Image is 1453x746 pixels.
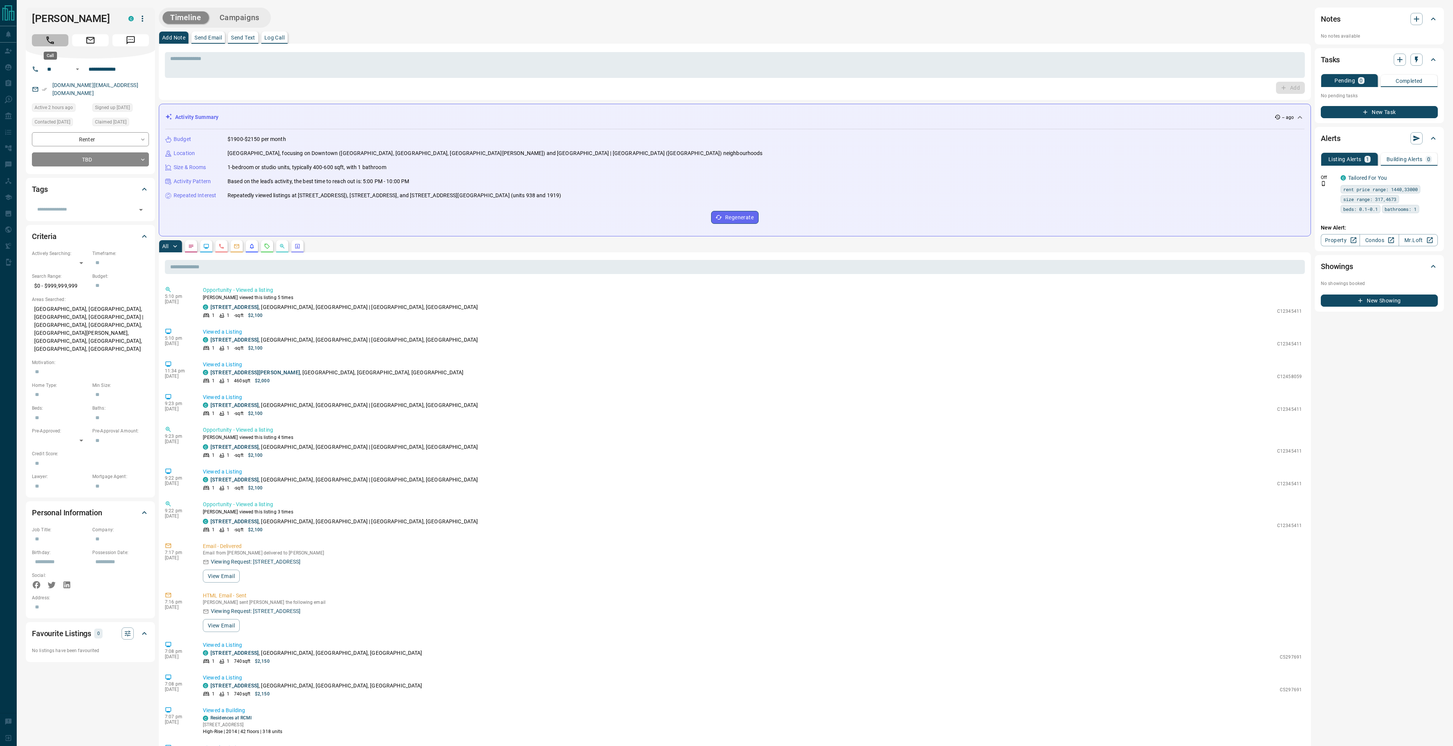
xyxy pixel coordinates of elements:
h2: Notes [1321,13,1341,25]
p: [DATE] [165,299,191,304]
p: , [GEOGRAPHIC_DATA], [GEOGRAPHIC_DATA] | [GEOGRAPHIC_DATA], [GEOGRAPHIC_DATA] [210,303,478,311]
p: 7:17 pm [165,550,191,555]
p: - sqft [234,410,243,417]
div: condos.ca [203,370,208,375]
p: Viewed a Listing [203,468,1302,476]
h2: Alerts [1321,132,1341,144]
p: Send Email [194,35,222,40]
p: 0 [1427,157,1430,162]
a: Property [1321,234,1360,246]
p: Credit Score: [32,450,149,457]
svg: Calls [218,243,225,249]
p: 1 [227,345,229,352]
p: Address: [32,594,149,601]
p: $2,100 [248,452,263,459]
p: 1 [212,452,215,459]
p: $2,150 [255,691,270,697]
p: C5297691 [1280,686,1302,693]
p: Send Text [231,35,255,40]
p: C12345411 [1277,308,1302,315]
p: Add Note [162,35,185,40]
a: [STREET_ADDRESS][PERSON_NAME] [210,369,300,375]
span: Active 2 hours ago [35,104,73,111]
div: Tue Oct 14 2025 [32,118,89,128]
button: Timeline [163,11,209,24]
p: 7:07 pm [165,714,191,719]
p: Opportunity - Viewed a listing [203,501,1302,508]
div: Tasks [1321,51,1438,69]
a: Residences at RCMI [210,715,251,721]
p: , [GEOGRAPHIC_DATA], [GEOGRAPHIC_DATA] | [GEOGRAPHIC_DATA], [GEOGRAPHIC_DATA] [210,401,478,409]
p: Areas Searched: [32,296,149,303]
p: Viewed a Listing [203,328,1302,336]
p: C12345411 [1277,341,1302,347]
span: beds: 0.1-0.1 [1343,205,1378,213]
div: condos.ca [203,519,208,524]
p: [DATE] [165,687,191,692]
p: 9:23 pm [165,434,191,439]
p: - sqft [234,526,243,533]
p: 1 [227,485,229,491]
p: [PERSON_NAME] viewed this listing 4 times [203,434,1302,441]
h2: Personal Information [32,507,102,519]
button: View Email [203,619,240,632]
p: [DATE] [165,719,191,725]
p: Repeated Interest [174,192,216,200]
svg: Notes [188,243,194,249]
p: C12345411 [1277,406,1302,413]
p: Email - Delivered [203,542,1302,550]
p: [PERSON_NAME] viewed this listing 3 times [203,508,1302,515]
p: C12345411 [1277,480,1302,487]
div: Mon Jun 17 2024 [92,103,149,114]
p: New Alert: [1321,224,1438,232]
p: - sqft [234,312,243,319]
svg: Agent Actions [294,243,300,249]
p: $2,100 [248,485,263,491]
button: Campaigns [212,11,267,24]
p: Log Call [264,35,285,40]
p: Mortgage Agent: [92,473,149,480]
a: [STREET_ADDRESS] [210,650,259,656]
p: 1 [227,526,229,533]
span: Call [32,34,68,46]
p: $1900-$2150 per month [228,135,286,143]
p: $2,150 [255,658,270,665]
p: Min Size: [92,382,149,389]
p: [DATE] [165,654,191,659]
div: condos.ca [203,402,208,408]
p: Opportunity - Viewed a listing [203,286,1302,294]
div: Notes [1321,10,1438,28]
a: Condos [1360,234,1399,246]
svg: Emails [234,243,240,249]
p: 1 [227,658,229,665]
button: View Email [203,570,240,583]
h2: Favourite Listings [32,627,91,640]
p: [DATE] [165,374,191,379]
div: Alerts [1321,129,1438,147]
p: Birthday: [32,549,89,556]
a: [STREET_ADDRESS] [210,304,259,310]
p: 740 sqft [234,691,250,697]
p: [GEOGRAPHIC_DATA], focusing on Downtown ([GEOGRAPHIC_DATA], [GEOGRAPHIC_DATA], [GEOGRAPHIC_DATA][... [228,149,763,157]
span: Message [112,34,149,46]
div: condos.ca [203,650,208,656]
p: [DATE] [165,406,191,412]
p: 7:08 pm [165,649,191,654]
p: Building Alerts [1387,157,1423,162]
div: condos.ca [203,444,208,450]
p: [DATE] [165,439,191,444]
p: Search Range: [32,273,89,280]
p: 1 [212,377,215,384]
p: No listings have been favourited [32,647,149,654]
p: Budget: [92,273,149,280]
p: Activity Pattern [174,177,211,185]
span: size range: 317,4673 [1343,195,1396,203]
svg: Push Notification Only [1321,181,1326,186]
p: Viewed a Listing [203,393,1302,401]
h2: Tasks [1321,54,1340,66]
p: Lawyer: [32,473,89,480]
a: [STREET_ADDRESS] [210,477,259,483]
p: Activity Summary [175,113,218,121]
p: Pre-Approved: [32,428,89,434]
p: 0 [96,629,100,638]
